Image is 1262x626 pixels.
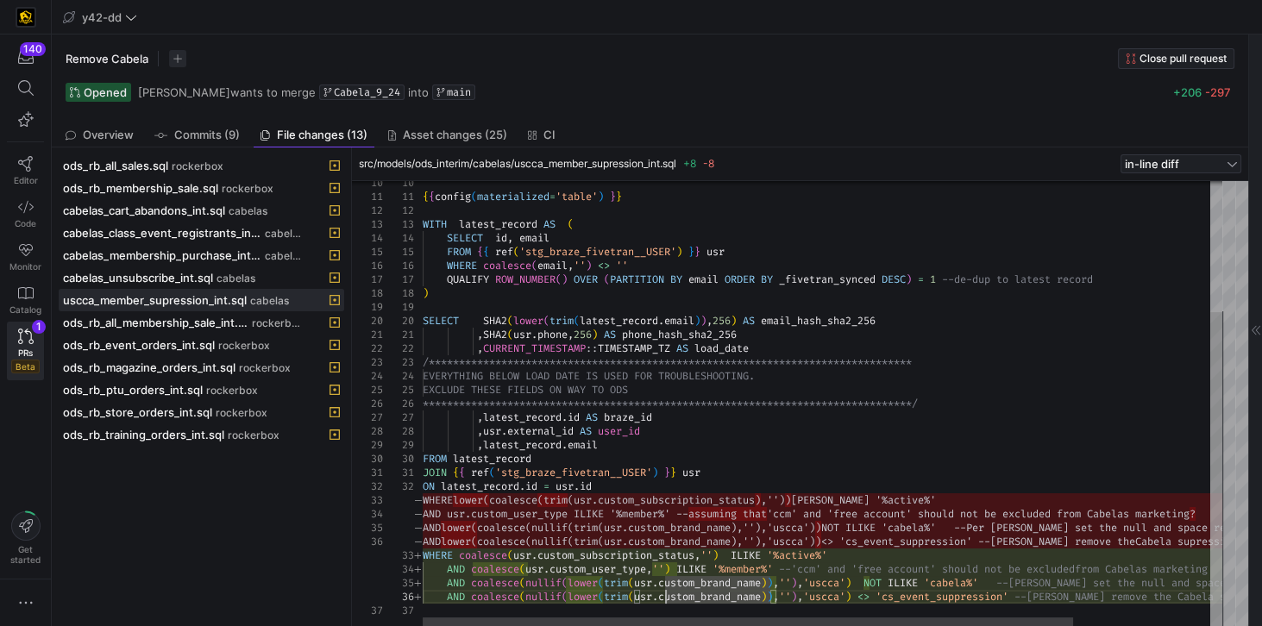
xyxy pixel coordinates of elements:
[670,466,676,479] span: }
[11,360,40,373] span: Beta
[7,322,44,380] a: PRsBeta1
[59,154,344,177] button: ods_rb_all_sales.sqlrockerbox
[616,259,628,272] span: ''
[63,181,218,195] span: ods_rb_membership_sale.sql
[228,429,279,441] span: rockerbox
[477,438,483,452] span: ,
[84,85,127,99] span: Opened
[731,548,761,562] span: ILIKE
[483,410,562,424] span: latest_record
[217,272,255,285] span: cabelas
[731,314,737,328] span: )
[562,576,568,590] span: (
[352,231,383,245] div: 14
[352,314,383,328] div: 20
[694,341,749,355] span: load_date
[15,218,36,228] span: Code
[489,466,495,479] span: (
[779,576,791,590] span: ''
[477,424,483,438] span: ,
[706,369,755,383] span: HOOTING.
[495,466,652,479] span: 'stg_braze_fivetran__USER'
[447,562,465,576] span: AND
[700,548,713,562] span: ''
[568,217,574,231] span: (
[495,231,507,245] span: id
[172,160,223,172] span: rockerbox
[447,231,483,245] span: SELECT
[592,328,598,341] span: )
[352,452,383,466] div: 30
[1173,85,1202,99] span: +206
[507,314,513,328] span: (
[580,479,592,493] span: id
[700,314,706,328] span: )
[383,245,414,259] div: 15
[658,576,761,590] span: custom_brand_name
[352,300,383,314] div: 19
[7,235,44,279] a: Monitor
[706,245,725,259] span: usr
[549,190,556,203] span: =
[277,129,367,141] span: File changes (13)
[477,410,483,424] span: ,
[574,328,592,341] span: 256
[513,314,543,328] span: lower
[7,3,44,32] a: https://storage.googleapis.com/y42-prod-data-exchange/images/uAsz27BndGEK0hZWDFeOjoxA7jCwgK9jE472...
[743,314,755,328] span: AS
[383,190,414,203] div: 11
[688,245,694,259] span: }
[477,341,483,355] span: ,
[1075,562,1208,576] span: from Cabelas marketing
[352,424,383,438] div: 28
[513,245,519,259] span: (
[598,259,610,272] span: <>
[477,245,483,259] span: {
[519,576,525,590] span: (
[265,228,301,240] span: cabelas
[586,410,598,424] span: AS
[628,576,634,590] span: (
[459,217,537,231] span: latest_record
[352,203,383,217] div: 12
[383,286,414,300] div: 18
[383,548,414,562] div: 33
[725,272,755,286] span: ORDER
[568,576,598,590] span: lower
[604,272,610,286] span: (
[447,272,489,286] span: QUALIFY
[352,493,383,507] div: 33
[1205,85,1231,99] span: -297
[610,272,664,286] span: PARTITION
[59,199,344,222] button: cabelas_cart_abandons_int.sqlcabelas
[383,314,414,328] div: 20
[229,205,267,217] span: cabelas
[20,42,46,56] div: 140
[66,52,148,66] span: Remove Cabela
[408,85,429,99] span: into
[773,576,779,590] span: ,
[174,129,240,141] span: Commits (9)
[63,271,213,285] span: cabelas_unsubscribe_int.sql
[352,190,383,203] div: 11
[218,340,270,352] span: rockerbox
[222,183,273,195] span: rockerbox
[441,479,519,493] span: latest_record
[383,272,414,286] div: 17
[713,314,731,328] span: 256
[352,259,383,272] div: 16
[352,521,383,535] div: 35
[670,272,682,286] span: BY
[942,272,1093,286] span: --de-dup to latest record
[435,190,471,203] span: config
[549,314,574,328] span: trim
[429,190,435,203] span: {
[59,289,344,311] button: uscca_member_supression_int.sqlcabelas
[622,328,737,341] span: phone_hash_sha2_256
[483,314,507,328] span: SHA2
[779,562,1075,576] span: --'ccm' and 'free account' should not be excluded
[537,548,694,562] span: custom_subscription_status
[352,286,383,300] div: 18
[32,320,46,334] div: 1
[432,85,475,100] a: main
